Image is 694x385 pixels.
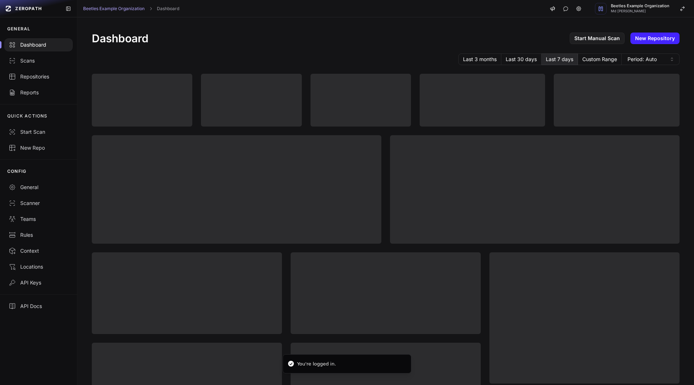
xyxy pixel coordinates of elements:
div: Context [9,247,68,254]
div: Rules [9,231,68,239]
div: API Keys [9,279,68,286]
div: Locations [9,263,68,270]
a: Start Manual Scan [570,33,625,44]
div: Scans [9,57,68,64]
svg: caret sort, [669,56,675,62]
a: ZEROPATH [3,3,60,14]
a: Dashboard [157,6,179,12]
div: Dashboard [9,41,68,48]
div: Repositories [9,73,68,80]
div: Teams [9,215,68,223]
div: Reports [9,89,68,96]
span: Beetles Example Organization [611,4,669,8]
div: Start Scan [9,128,68,136]
button: Custom Range [578,54,622,65]
div: Scanner [9,200,68,207]
div: You're logged in. [297,360,336,368]
button: Last 7 days [541,54,578,65]
button: Last 3 months [458,54,501,65]
div: New Repo [9,144,68,151]
span: Period: Auto [627,56,657,63]
p: CONFIG [7,168,26,174]
nav: breadcrumb [83,6,179,12]
p: GENERAL [7,26,30,32]
a: Beetles Example Organization [83,6,145,12]
p: QUICK ACTIONS [7,113,48,119]
span: Md [PERSON_NAME] [611,9,669,13]
div: API Docs [9,303,68,310]
div: General [9,184,68,191]
span: ZEROPATH [15,6,42,12]
svg: chevron right, [148,6,153,11]
a: New Repository [630,33,680,44]
button: Last 30 days [501,54,541,65]
h1: Dashboard [92,32,149,45]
